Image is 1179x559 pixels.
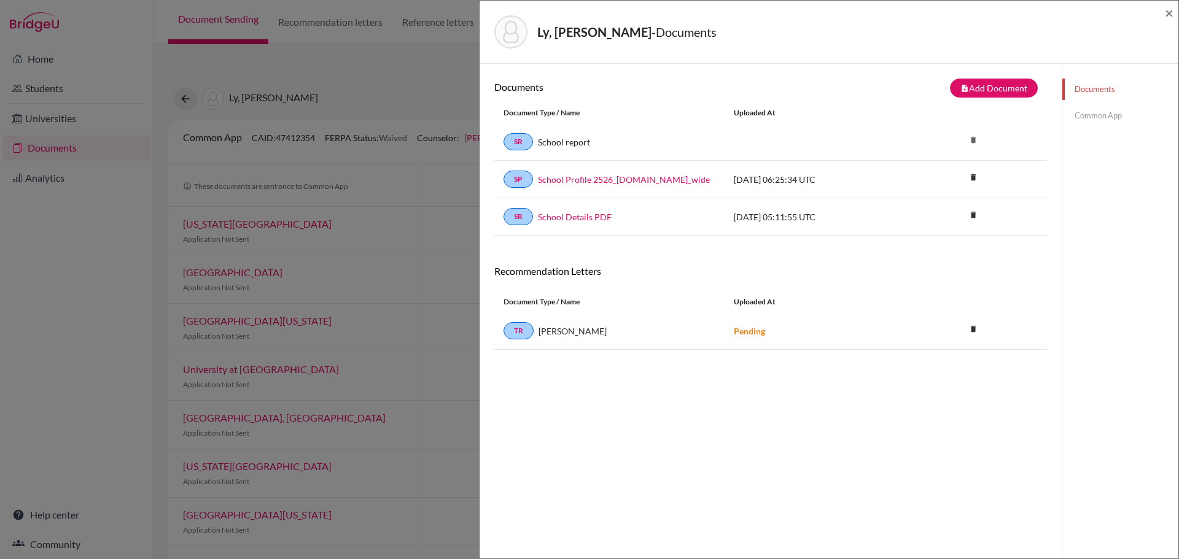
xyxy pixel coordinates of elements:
[504,133,533,150] a: SR
[494,296,725,307] div: Document Type / Name
[964,170,982,187] a: delete
[964,131,982,149] i: delete
[725,107,909,118] div: Uploaded at
[538,136,590,148] a: School report
[538,210,612,223] a: School Details PDF
[494,81,771,93] h6: Documents
[964,320,982,338] i: delete
[494,107,725,118] div: Document Type / Name
[539,325,607,337] span: [PERSON_NAME]
[725,296,909,307] div: Uploaded at
[537,25,652,39] strong: Ly, [PERSON_NAME]
[504,322,534,339] a: TR
[964,322,982,338] a: delete
[960,84,969,93] i: note_add
[964,168,982,187] i: delete
[1165,4,1173,21] span: ×
[504,208,533,225] a: SR
[652,25,717,39] span: - Documents
[950,79,1038,98] button: note_addAdd Document
[734,326,765,336] strong: Pending
[494,265,1047,277] h6: Recommendation Letters
[504,171,533,188] a: SP
[725,173,909,186] div: [DATE] 06:25:34 UTC
[964,207,982,224] a: delete
[1062,105,1178,126] a: Common App
[964,206,982,224] i: delete
[725,210,909,223] div: [DATE] 05:11:55 UTC
[1165,6,1173,20] button: Close
[1062,79,1178,100] a: Documents
[538,173,710,186] a: School Profile 2526_[DOMAIN_NAME]_wide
